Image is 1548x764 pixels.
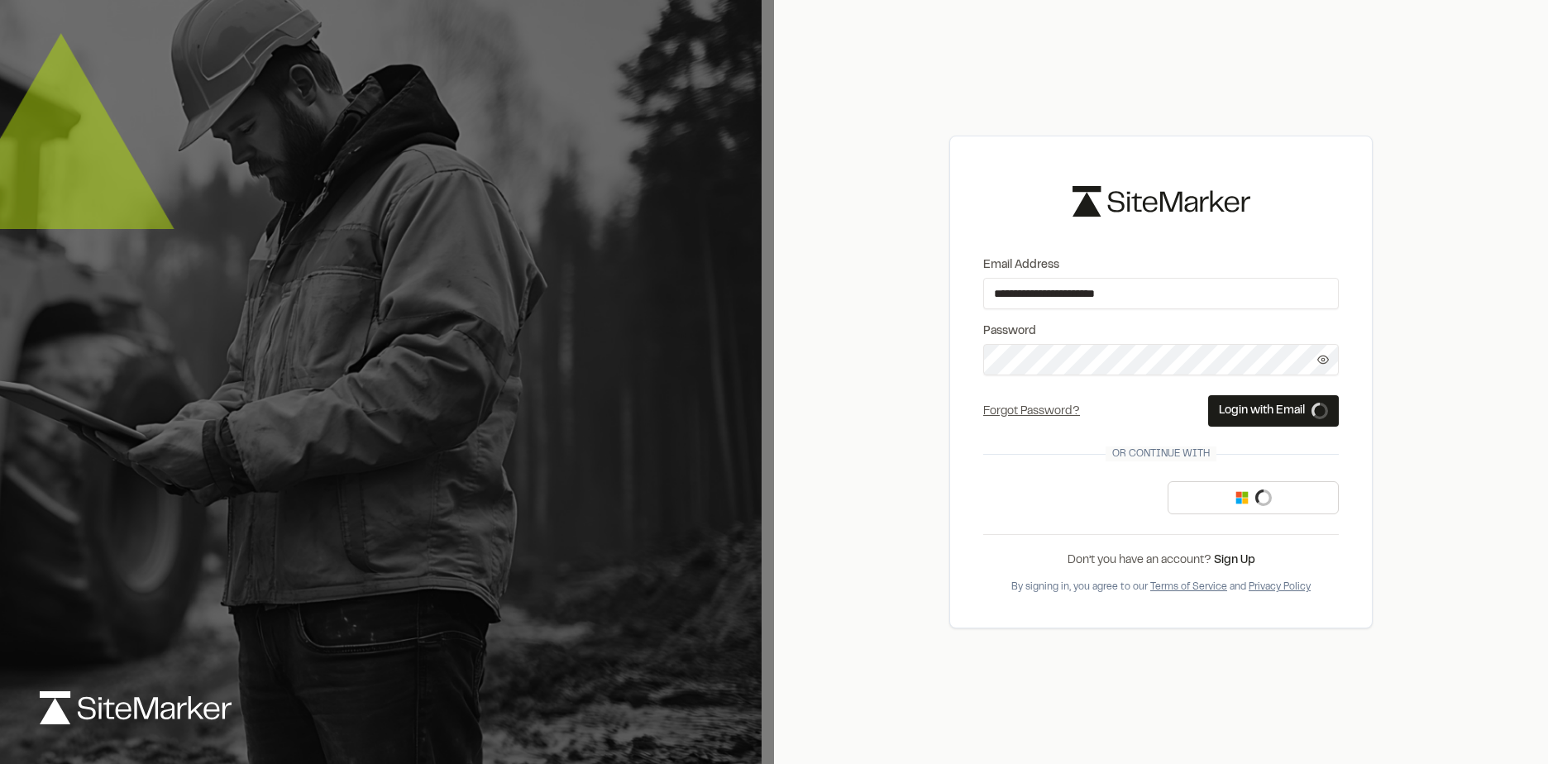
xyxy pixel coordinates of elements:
[1150,580,1227,594] button: Terms of Service
[983,322,1339,341] label: Password
[1214,556,1255,566] a: Sign Up
[1208,395,1339,427] button: Login with Email
[983,407,1080,417] a: Forgot Password?
[983,580,1339,594] div: By signing in, you agree to our and
[1249,580,1311,594] button: Privacy Policy
[983,256,1339,275] label: Email Address
[40,691,232,724] img: logo-white-rebrand.svg
[1073,186,1250,217] img: logo-black-rebrand.svg
[975,480,1144,516] iframe: Sign in with Google Button
[983,552,1339,570] div: Don’t you have an account?
[1106,446,1216,461] span: Or continue with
